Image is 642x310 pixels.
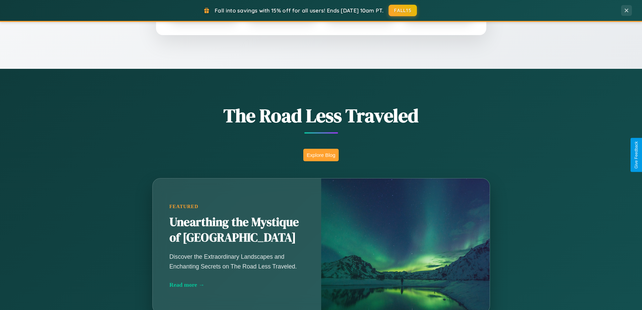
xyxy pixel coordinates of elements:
h1: The Road Less Traveled [119,103,523,129]
div: Give Feedback [634,141,639,169]
div: Read more → [170,281,304,288]
button: Explore Blog [303,149,339,161]
span: Fall into savings with 15% off for all users! Ends [DATE] 10am PT. [215,7,384,14]
div: Featured [170,204,304,209]
p: Discover the Extraordinary Landscapes and Enchanting Secrets on The Road Less Traveled. [170,252,304,271]
h2: Unearthing the Mystique of [GEOGRAPHIC_DATA] [170,215,304,246]
button: FALL15 [389,5,417,16]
